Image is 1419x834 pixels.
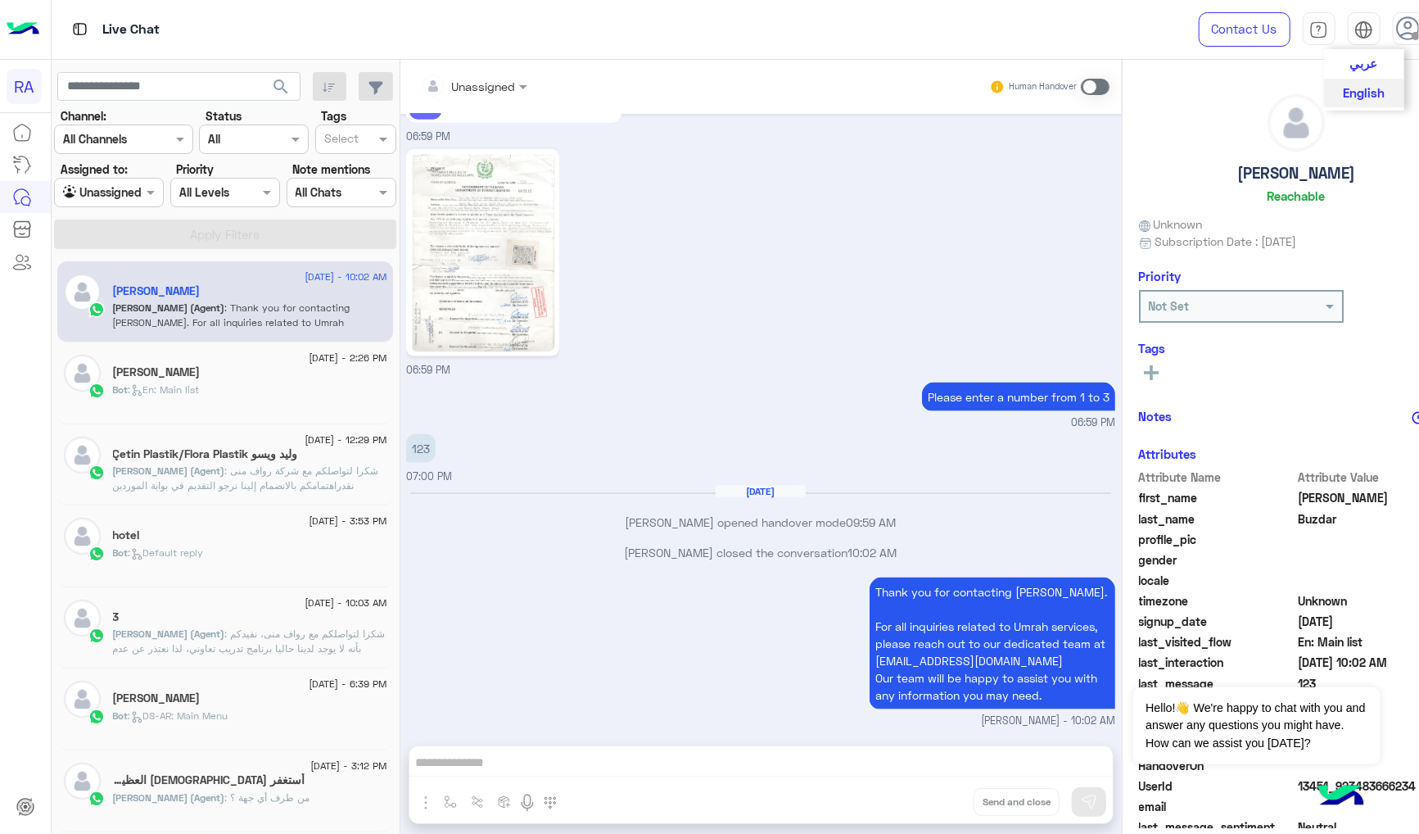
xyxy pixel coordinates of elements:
button: search [261,72,301,107]
span: : Default reply [129,546,204,559]
span: Hello!👋 We're happy to chat with you and answer any questions you might have. How can we assist y... [1133,687,1380,764]
img: defaultAdmin.png [64,600,101,637]
img: defaultAdmin.png [1268,95,1324,151]
h6: Reachable [1268,188,1326,203]
span: Unknown [1139,215,1203,233]
h5: KAMIL HUSAIN [113,365,201,379]
span: last_visited_flow [1139,633,1295,650]
span: شكرا لتواصلكم مع شركة رواف منى نقدراهتمامكم بالانضمام إلينا نرجو التقديم في بوابة الموردين والمتع... [113,465,384,521]
img: defaultAdmin.png [64,274,101,310]
img: defaultAdmin.png [64,437,101,474]
span: [DATE] - 10:02 AM [305,270,387,284]
span: [PERSON_NAME] (Agent) [113,791,225,804]
small: Human Handover [1009,80,1078,93]
span: : DS-AR: Main Menu [129,709,228,722]
label: Priority [176,161,214,178]
span: [DATE] - 6:39 PM [310,677,387,691]
span: UserId [1139,777,1295,795]
h6: [DATE] [716,486,806,497]
a: Contact Us [1199,12,1290,47]
span: 09:59 AM [847,515,897,529]
span: من طرف أي جهة ؟ [225,791,310,804]
h5: Habib Buzdar [113,284,201,298]
span: gender [1139,551,1295,569]
img: defaultAdmin.png [64,681,101,718]
h5: [PERSON_NAME] [1237,164,1355,183]
span: [PERSON_NAME] - 10:02 AM [981,714,1115,729]
span: [PERSON_NAME] (Agent) [113,628,225,640]
p: 31/8/2025, 10:02 AM [870,578,1115,709]
img: WhatsApp [88,709,105,725]
p: [PERSON_NAME] closed the conversation [406,544,1115,561]
label: Assigned to: [61,161,128,178]
span: : En: Main list [129,383,200,396]
div: RA [7,69,42,104]
span: locale [1139,572,1295,589]
img: Logo [7,12,39,47]
span: last_name [1139,510,1295,528]
span: HandoverOn [1139,757,1295,774]
label: Tags [321,107,346,125]
label: Status [206,107,242,125]
span: signup_date [1139,613,1295,630]
p: 30/8/2025, 6:59 PM [922,383,1115,411]
p: [PERSON_NAME] opened handover mode [406,514,1115,531]
h6: Notes [1139,409,1173,424]
span: profile_pic [1139,531,1295,548]
h5: hotel [113,528,140,542]
img: defaultAdmin.png [64,763,101,800]
span: search [271,77,291,97]
h5: كمال عبد الواحد [113,691,201,705]
img: WhatsApp [88,301,105,318]
h6: Priority [1139,269,1182,283]
h5: أستغفر الله العظيم واتوب إليه [113,773,305,787]
span: timezone [1139,592,1295,610]
label: Note mentions [292,161,370,178]
span: English [1343,85,1385,100]
span: [PERSON_NAME] (Agent) [113,301,225,314]
span: 06:59 PM [1071,415,1115,431]
span: Bot [113,383,129,396]
span: Subscription Date : [DATE] [1155,233,1296,250]
h6: Attributes [1139,446,1197,461]
span: عربي [1350,56,1378,70]
img: defaultAdmin.png [64,518,101,555]
span: Bot [113,709,129,722]
span: 07:00 PM [406,470,452,483]
img: defaultAdmin.png [64,355,101,392]
span: 06:59 PM [406,364,450,376]
span: Thank you for contacting Rawaf Mina. For all inquiries related to Umrah services, please reach ou... [113,301,379,373]
span: [DATE] - 3:53 PM [310,514,387,528]
span: Attribute Name [1139,469,1295,486]
img: WhatsApp [88,546,105,562]
button: عربي [1324,49,1404,79]
span: [PERSON_NAME] (Agent) [113,465,225,477]
span: email [1139,798,1295,815]
h5: وليد ويسو Çetin Plastik/Flora Plastik [113,447,298,461]
p: 30/8/2025, 7:00 PM [406,434,436,463]
div: Select [322,129,359,151]
label: Channel: [61,107,106,125]
span: [DATE] - 2:26 PM [310,351,387,365]
img: 1832829678109847.jpg [410,153,555,352]
span: شكرا لتواصلكم مع رواف منى، نفيدكم بأنه لا يوجد لدينا حاليا برنامج تدريب تعاوني، لذا نعتذر عن عدم ... [113,628,386,684]
span: 10:02 AM [848,546,897,560]
span: [DATE] - 10:03 AM [305,596,387,610]
h5: 3 [113,610,120,624]
button: Send and close [974,788,1060,816]
span: 06:59 PM [406,130,450,143]
img: WhatsApp [88,465,105,481]
img: WhatsApp [88,383,105,399]
button: English [1324,79,1404,108]
span: Bot [113,546,129,559]
img: tab [1309,20,1328,39]
img: hulul-logo.png [1313,768,1370,826]
span: first_name [1139,489,1295,506]
img: WhatsApp [88,791,105,807]
img: WhatsApp [88,628,105,644]
span: [DATE] - 12:29 PM [305,433,387,447]
span: [DATE] - 3:12 PM [311,759,387,773]
p: Live Chat [102,19,160,41]
button: Apply Filters [54,220,396,249]
img: tab [70,19,90,39]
